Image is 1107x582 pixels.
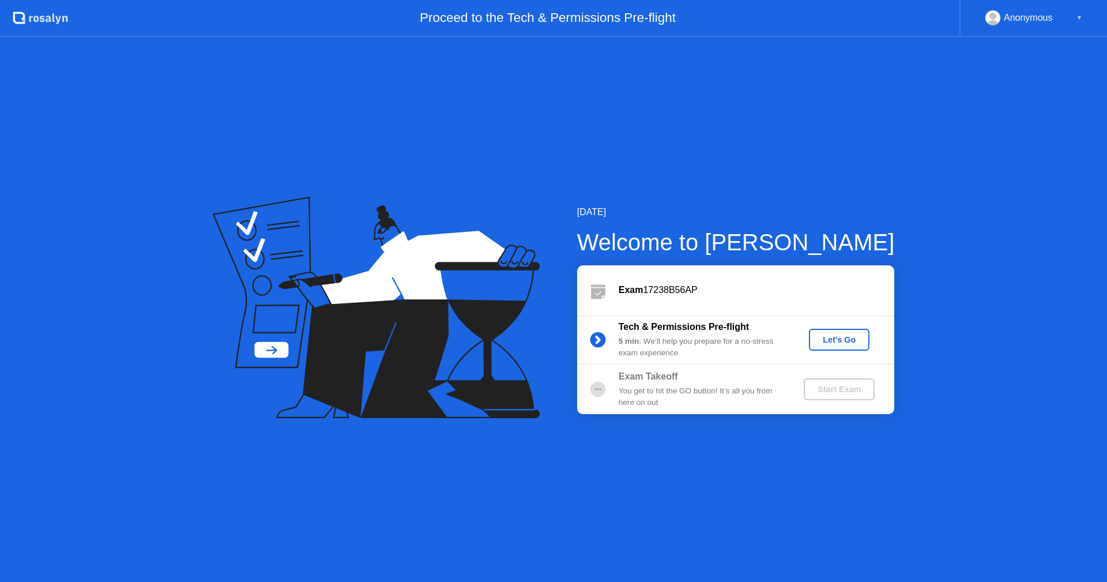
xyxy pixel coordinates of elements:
button: Let's Go [809,329,869,351]
b: Tech & Permissions Pre-flight [619,322,749,332]
b: Exam Takeoff [619,371,678,381]
div: : We’ll help you prepare for a no-stress exam experience [619,336,785,359]
div: Let's Go [814,335,865,344]
div: [DATE] [577,205,895,219]
div: You get to hit the GO button! It’s all you from here on out [619,385,785,409]
div: Welcome to [PERSON_NAME] [577,225,895,260]
b: 5 min [619,337,639,346]
div: 17238B56AP [619,283,894,297]
button: Start Exam [804,378,875,400]
div: Start Exam [808,385,870,394]
div: ▼ [1076,10,1082,25]
b: Exam [619,285,643,295]
div: Anonymous [1004,10,1053,25]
